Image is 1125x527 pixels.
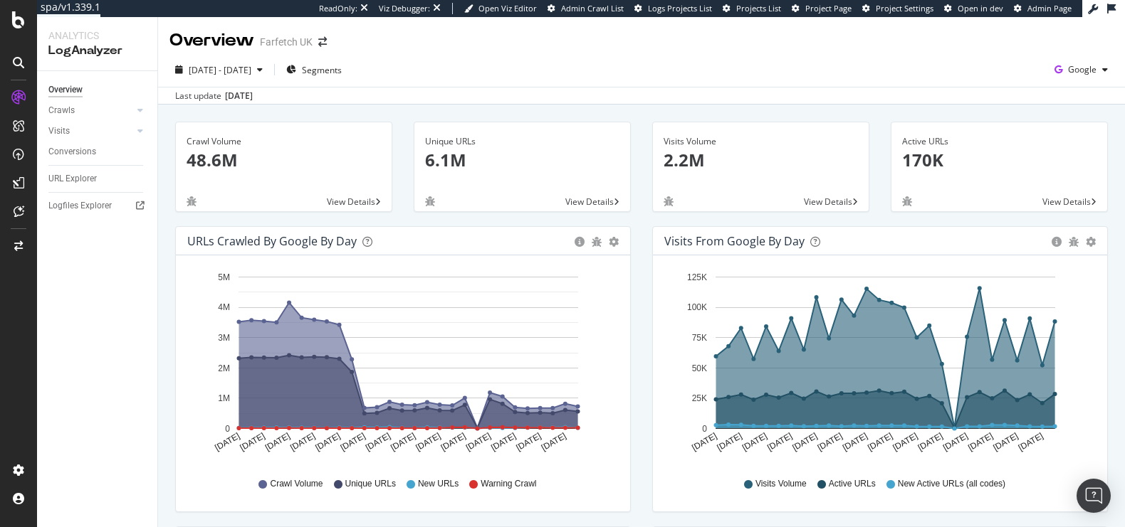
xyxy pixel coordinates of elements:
[319,3,357,14] div: ReadOnly:
[48,171,97,186] div: URL Explorer
[464,3,537,14] a: Open Viz Editor
[723,3,781,14] a: Projects List
[302,64,342,76] span: Segments
[664,135,858,148] div: Visits Volume
[966,431,995,453] text: [DATE]
[270,478,323,490] span: Crawl Volume
[189,64,251,76] span: [DATE] - [DATE]
[389,431,417,453] text: [DATE]
[464,431,493,453] text: [DATE]
[187,196,197,206] div: bug
[218,272,230,282] text: 5M
[425,196,435,206] div: bug
[239,431,267,453] text: [DATE]
[169,58,268,81] button: [DATE] - [DATE]
[692,333,707,343] text: 75K
[281,58,347,81] button: Segments
[702,424,707,434] text: 0
[575,237,585,247] div: circle-info
[664,234,805,248] div: Visits from Google by day
[958,3,1003,14] span: Open in dev
[687,272,707,282] text: 125K
[175,90,253,102] div: Last update
[902,196,912,206] div: bug
[561,3,624,14] span: Admin Crawl List
[187,234,357,248] div: URLs Crawled by Google by day
[790,431,819,453] text: [DATE]
[690,431,718,453] text: [DATE]
[687,303,707,313] text: 100K
[1049,58,1114,81] button: Google
[548,3,624,14] a: Admin Crawl List
[1069,237,1079,247] div: bug
[48,124,133,139] a: Visits
[916,431,945,453] text: [DATE]
[841,431,869,453] text: [DATE]
[1077,479,1111,513] div: Open Intercom Messenger
[48,82,83,97] div: Overview
[260,35,313,49] div: Farfetch UK
[48,198,147,213] a: Logfiles Explorer
[187,267,612,464] div: A chart.
[876,3,933,14] span: Project Settings
[225,424,230,434] text: 0
[944,3,1003,14] a: Open in dev
[48,198,112,213] div: Logfiles Explorer
[592,237,602,247] div: bug
[692,363,707,373] text: 50K
[288,431,317,453] text: [DATE]
[692,393,707,403] text: 25K
[902,135,1097,148] div: Active URLs
[379,3,430,14] div: Viz Debugger:
[339,431,367,453] text: [DATE]
[565,196,614,208] span: View Details
[862,3,933,14] a: Project Settings
[425,135,619,148] div: Unique URLs
[48,103,75,118] div: Crawls
[1017,431,1045,453] text: [DATE]
[418,478,459,490] span: New URLs
[891,431,919,453] text: [DATE]
[664,148,858,172] p: 2.2M
[48,103,133,118] a: Crawls
[48,124,70,139] div: Visits
[736,3,781,14] span: Projects List
[481,478,536,490] span: Warning Crawl
[48,28,146,43] div: Analytics
[218,393,230,403] text: 1M
[218,363,230,373] text: 2M
[345,478,396,490] span: Unique URLs
[414,431,442,453] text: [DATE]
[716,431,744,453] text: [DATE]
[1027,3,1072,14] span: Admin Page
[898,478,1005,490] span: New Active URLs (all codes)
[540,431,568,453] text: [DATE]
[263,431,292,453] text: [DATE]
[514,431,543,453] text: [DATE]
[489,431,518,453] text: [DATE]
[648,3,712,14] span: Logs Projects List
[664,196,674,206] div: bug
[48,144,96,159] div: Conversions
[318,37,327,47] div: arrow-right-arrow-left
[218,303,230,313] text: 4M
[1042,196,1091,208] span: View Details
[425,148,619,172] p: 6.1M
[804,196,852,208] span: View Details
[478,3,537,14] span: Open Viz Editor
[829,478,876,490] span: Active URLs
[327,196,375,208] span: View Details
[816,431,844,453] text: [DATE]
[991,431,1020,453] text: [DATE]
[213,431,241,453] text: [DATE]
[218,333,230,343] text: 3M
[187,148,381,172] p: 48.6M
[634,3,712,14] a: Logs Projects List
[902,148,1097,172] p: 170K
[664,267,1089,464] svg: A chart.
[1014,3,1072,14] a: Admin Page
[1086,237,1096,247] div: gear
[364,431,392,453] text: [DATE]
[741,431,769,453] text: [DATE]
